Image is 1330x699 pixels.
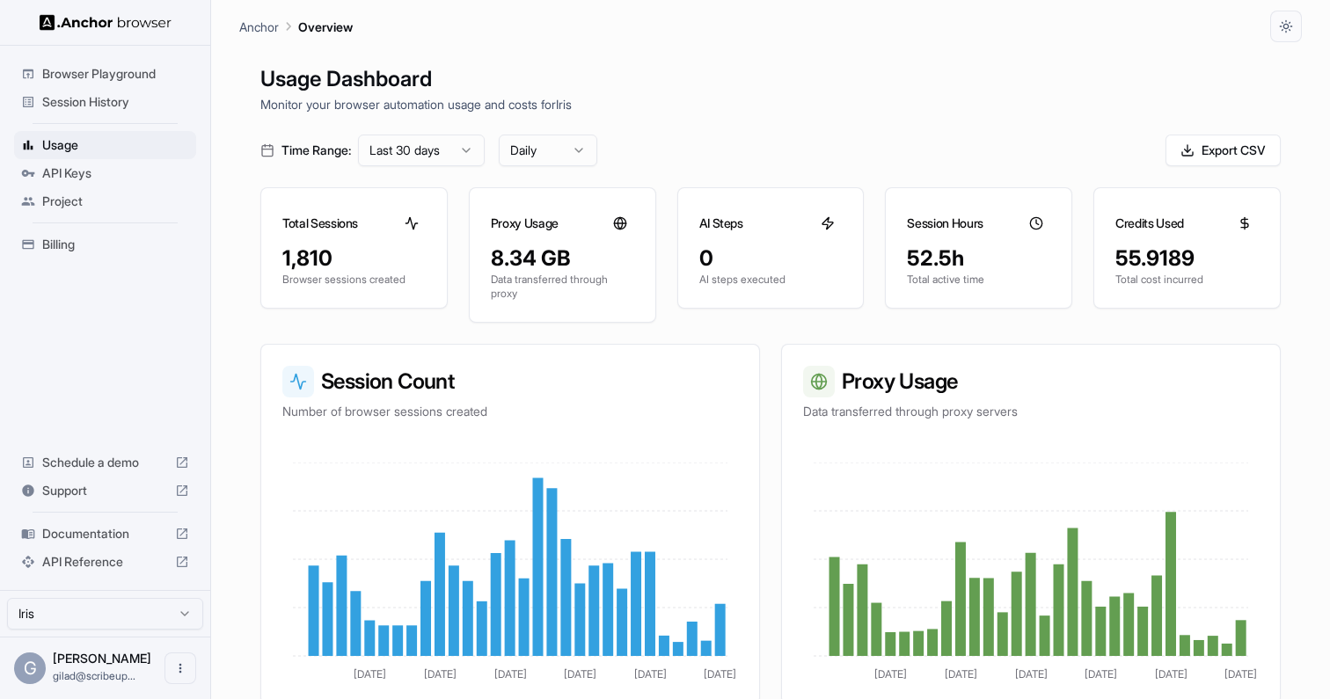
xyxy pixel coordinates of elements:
[164,652,196,684] button: Open menu
[281,142,351,159] span: Time Range:
[282,244,426,273] div: 1,810
[1115,215,1184,232] h3: Credits Used
[491,273,634,301] p: Data transferred through proxy
[260,95,1281,113] p: Monitor your browser automation usage and costs for Iris
[699,273,843,287] p: AI steps executed
[354,667,386,681] tspan: [DATE]
[491,244,634,273] div: 8.34 GB
[14,60,196,88] div: Browser Playground
[907,273,1050,287] p: Total active time
[282,403,738,420] p: Number of browser sessions created
[494,667,527,681] tspan: [DATE]
[239,17,353,36] nav: breadcrumb
[42,136,189,154] span: Usage
[42,236,189,253] span: Billing
[907,244,1050,273] div: 52.5h
[42,193,189,210] span: Project
[53,669,135,682] span: gilad@scribeup.io
[42,482,168,499] span: Support
[282,366,738,397] h3: Session Count
[14,88,196,116] div: Session History
[803,366,1259,397] h3: Proxy Usage
[1166,135,1281,166] button: Export CSV
[14,230,196,258] div: Billing
[40,14,172,31] img: Anchor Logo
[282,215,358,232] h3: Total Sessions
[907,215,983,232] h3: Session Hours
[699,215,743,232] h3: AI Steps
[42,65,189,83] span: Browser Playground
[424,667,457,681] tspan: [DATE]
[564,667,596,681] tspan: [DATE]
[14,477,196,505] div: Support
[1155,667,1187,681] tspan: [DATE]
[1085,667,1117,681] tspan: [DATE]
[1015,667,1048,681] tspan: [DATE]
[14,187,196,215] div: Project
[699,244,843,273] div: 0
[1115,273,1259,287] p: Total cost incurred
[14,131,196,159] div: Usage
[491,215,559,232] h3: Proxy Usage
[298,18,353,36] p: Overview
[42,93,189,111] span: Session History
[803,403,1259,420] p: Data transferred through proxy servers
[282,273,426,287] p: Browser sessions created
[634,667,667,681] tspan: [DATE]
[42,164,189,182] span: API Keys
[14,652,46,684] div: G
[14,520,196,548] div: Documentation
[42,454,168,471] span: Schedule a demo
[14,448,196,477] div: Schedule a demo
[945,667,977,681] tspan: [DATE]
[14,548,196,576] div: API Reference
[704,667,736,681] tspan: [DATE]
[1115,244,1259,273] div: 55.9189
[874,667,907,681] tspan: [DATE]
[239,18,279,36] p: Anchor
[1224,667,1257,681] tspan: [DATE]
[14,159,196,187] div: API Keys
[260,63,1281,95] h1: Usage Dashboard
[42,525,168,542] span: Documentation
[53,651,151,666] span: Gilad Spitzer
[42,553,168,571] span: API Reference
